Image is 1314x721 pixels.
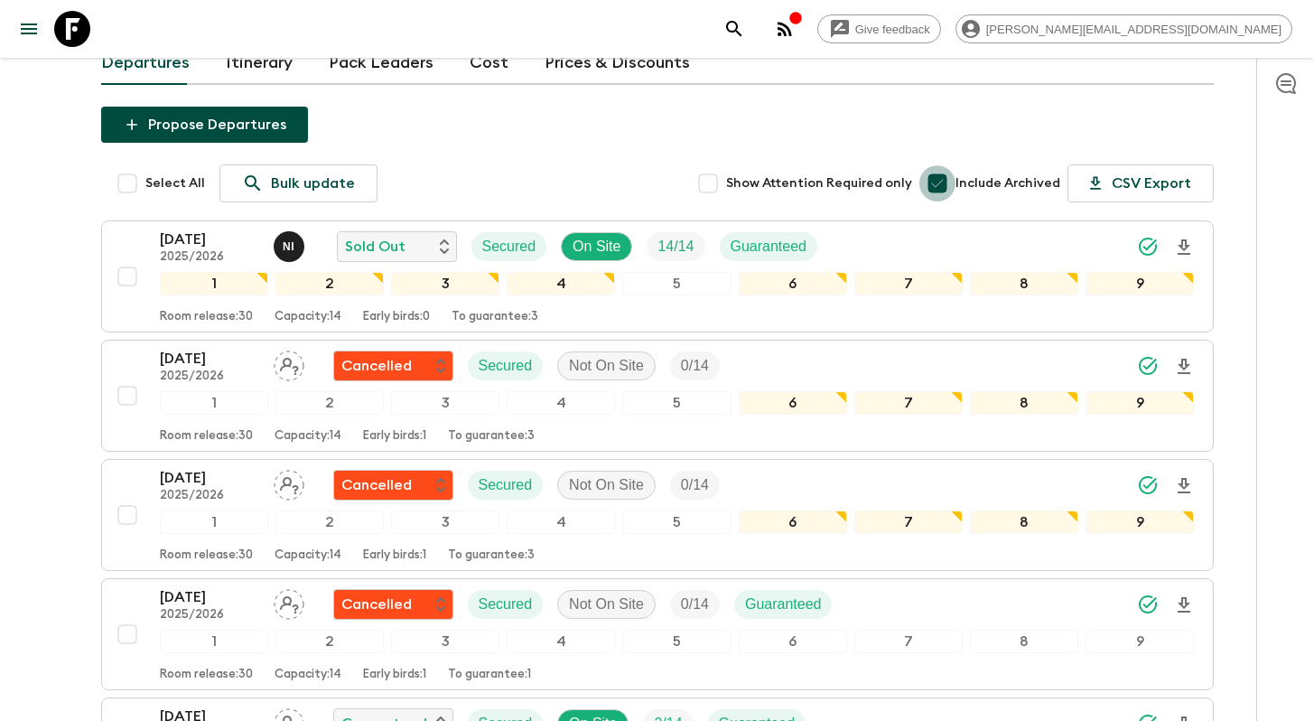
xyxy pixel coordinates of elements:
[448,548,535,563] p: To guarantee: 3
[329,42,433,85] a: Pack Leaders
[1173,356,1195,378] svg: Download Onboarding
[275,548,341,563] p: Capacity: 14
[341,474,412,496] p: Cancelled
[1173,237,1195,258] svg: Download Onboarding
[569,594,644,615] p: Not On Site
[160,429,253,444] p: Room release: 30
[557,351,656,380] div: Not On Site
[657,236,694,257] p: 14 / 14
[468,471,544,500] div: Secured
[448,668,531,682] p: To guarantee: 1
[275,429,341,444] p: Capacity: 14
[670,471,720,500] div: Trip Fill
[970,630,1078,653] div: 8
[274,237,308,251] span: Naoya Ishida
[363,429,426,444] p: Early birds: 1
[275,310,341,324] p: Capacity: 14
[160,391,268,415] div: 1
[101,220,1214,332] button: [DATE]2025/2026Naoya IshidaSold OutSecuredOn SiteTrip FillGuaranteed123456789Room release:30Capac...
[160,608,259,623] p: 2025/2026
[1067,164,1214,202] button: CSV Export
[1173,475,1195,497] svg: Download Onboarding
[739,272,847,295] div: 6
[479,474,533,496] p: Secured
[275,272,384,295] div: 2
[854,630,963,653] div: 7
[622,391,731,415] div: 5
[160,510,268,534] div: 1
[226,42,293,85] a: Itinerary
[145,174,205,192] span: Select All
[101,340,1214,452] button: [DATE]2025/2026Assign pack leaderFlash Pack cancellationSecuredNot On SiteTrip Fill123456789Room ...
[716,11,752,47] button: search adventures
[681,474,709,496] p: 0 / 14
[275,510,384,534] div: 2
[1086,630,1194,653] div: 9
[391,391,499,415] div: 3
[160,272,268,295] div: 1
[507,391,615,415] div: 4
[745,594,822,615] p: Guaranteed
[274,231,308,262] button: NI
[726,174,912,192] span: Show Attention Required only
[647,232,704,261] div: Trip Fill
[160,489,259,503] p: 2025/2026
[101,578,1214,690] button: [DATE]2025/2026Assign pack leaderFlash Pack cancellationSecuredNot On SiteTrip FillGuaranteed1234...
[333,589,453,620] div: Flash Pack cancellation
[670,590,720,619] div: Trip Fill
[274,475,304,490] span: Assign pack leader
[391,630,499,653] div: 3
[1173,595,1195,616] svg: Download Onboarding
[363,668,426,682] p: Early birds: 1
[479,355,533,377] p: Secured
[622,272,731,295] div: 5
[1086,510,1194,534] div: 9
[557,590,656,619] div: Not On Site
[160,586,259,608] p: [DATE]
[569,355,644,377] p: Not On Site
[283,239,294,254] p: N I
[341,355,412,377] p: Cancelled
[681,355,709,377] p: 0 / 14
[561,232,632,261] div: On Site
[970,510,1078,534] div: 8
[341,594,412,615] p: Cancelled
[622,510,731,534] div: 5
[507,630,615,653] div: 4
[970,272,1078,295] div: 8
[955,174,1060,192] span: Include Archived
[333,351,453,381] div: Flash Pack cancellation
[160,310,253,324] p: Room release: 30
[271,173,355,194] p: Bulk update
[470,42,508,85] a: Cost
[101,107,308,143] button: Propose Departures
[976,23,1291,36] span: [PERSON_NAME][EMAIL_ADDRESS][DOMAIN_NAME]
[482,236,536,257] p: Secured
[854,391,963,415] div: 7
[845,23,940,36] span: Give feedback
[739,630,847,653] div: 6
[452,310,538,324] p: To guarantee: 3
[681,594,709,615] p: 0 / 14
[471,232,547,261] div: Secured
[160,630,268,653] div: 1
[101,42,190,85] a: Departures
[1086,272,1194,295] div: 9
[468,351,544,380] div: Secured
[1137,236,1159,257] svg: Synced Successfully
[274,595,304,609] span: Assign pack leader
[363,548,426,563] p: Early birds: 1
[160,229,259,250] p: [DATE]
[448,429,535,444] p: To guarantee: 3
[275,391,384,415] div: 2
[160,250,259,265] p: 2025/2026
[622,630,731,653] div: 5
[507,272,615,295] div: 4
[160,348,259,370] p: [DATE]
[739,391,847,415] div: 6
[479,594,533,615] p: Secured
[731,236,807,257] p: Guaranteed
[101,459,1214,571] button: [DATE]2025/2026Assign pack leaderFlash Pack cancellationSecuredNot On SiteTrip Fill123456789Room ...
[160,548,253,563] p: Room release: 30
[160,668,253,682] p: Room release: 30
